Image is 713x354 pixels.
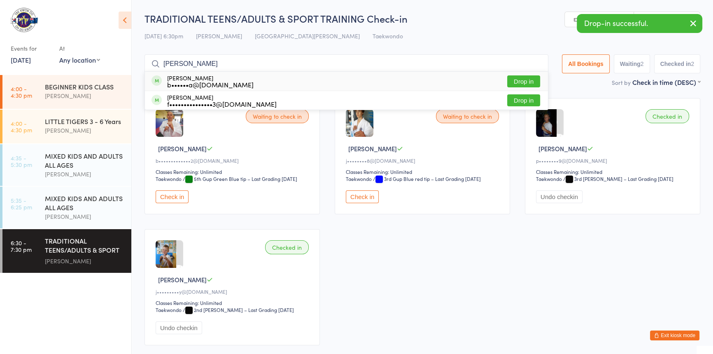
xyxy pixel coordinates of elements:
div: b••••••a@[DOMAIN_NAME] [167,81,254,88]
div: 2 [691,61,694,67]
div: Taekwondo [536,175,562,182]
div: b•••••••••••••2@[DOMAIN_NAME] [156,157,311,164]
a: 4:00 -4:30 pmLITTLE TIGERS 3 - 6 Years[PERSON_NAME] [2,110,131,143]
button: Undo checkin [536,190,583,203]
div: j•••••••••y@[DOMAIN_NAME] [156,288,311,295]
a: [DATE] [11,55,31,64]
button: Drop in [507,75,540,87]
div: [PERSON_NAME] [167,94,277,107]
button: Checked in2 [654,54,701,73]
time: 6:30 - 7:30 pm [11,239,32,253]
label: Sort by [612,78,631,87]
div: Checked in [265,240,309,254]
div: Waiting to check in [246,109,309,123]
span: [DATE] 6:30pm [144,32,183,40]
div: Checked in [645,109,689,123]
button: Waiting2 [614,54,650,73]
div: Taekwondo [346,175,372,182]
img: image1490869854.png [536,109,557,137]
time: 4:00 - 4:30 pm [11,85,32,98]
button: Drop in [507,94,540,106]
div: At [59,42,100,55]
img: image1709958961.png [346,109,373,137]
span: Taekwondo [373,32,403,40]
div: Waiting to check in [436,109,499,123]
div: Taekwondo [156,306,182,313]
span: [PERSON_NAME] [158,275,207,284]
button: Check in [156,190,189,203]
div: [PERSON_NAME] [45,169,124,179]
div: p••••••••9@[DOMAIN_NAME] [536,157,692,164]
span: / 5th Gup Green Blue tip – Last Grading [DATE] [183,175,297,182]
div: Classes Remaining: Unlimited [156,168,311,175]
div: Drop-in successful. [577,14,702,33]
span: [PERSON_NAME] [158,144,207,153]
span: [GEOGRAPHIC_DATA][PERSON_NAME] [255,32,360,40]
time: 5:35 - 6:25 pm [11,197,32,210]
div: [PERSON_NAME] [167,75,254,88]
div: Classes Remaining: Unlimited [536,168,692,175]
span: [PERSON_NAME] [348,144,397,153]
h2: TRADITIONAL TEENS/ADULTS & SPORT TRAINING Check-in [144,12,700,25]
a: 4:00 -4:30 pmBEGINNER KIDS CLASS[PERSON_NAME] [2,75,131,109]
div: Classes Remaining: Unlimited [346,168,501,175]
div: [PERSON_NAME] [45,256,124,266]
time: 4:35 - 5:30 pm [11,155,32,168]
button: All Bookings [562,54,610,73]
button: Exit kiosk mode [650,331,699,340]
img: image1731728707.png [156,109,183,137]
a: 5:35 -6:25 pmMIXED KIDS AND ADULTS ALL AGES[PERSON_NAME] [2,187,131,228]
span: / 3rd Gup Blue red tip – Last Grading [DATE] [373,175,481,182]
span: / 3rd [PERSON_NAME] – Last Grading [DATE] [563,175,673,182]
img: image1490691794.png [156,240,176,268]
div: 2 [641,61,644,67]
div: MIXED KIDS AND ADULTS ALL AGES [45,151,124,169]
img: Taekwondo Oh Do Kwan Port Kennedy [8,6,39,33]
input: Search [144,54,548,73]
div: j••••••••8@[DOMAIN_NAME] [346,157,501,164]
span: [PERSON_NAME] [196,32,242,40]
a: 4:35 -5:30 pmMIXED KIDS AND ADULTS ALL AGES[PERSON_NAME] [2,144,131,186]
div: Classes Remaining: Unlimited [156,299,311,306]
div: MIXED KIDS AND ADULTS ALL AGES [45,194,124,212]
div: LITTLE TIGERS 3 - 6 Years [45,117,124,126]
button: Undo checkin [156,321,202,334]
span: / 2nd [PERSON_NAME] – Last Grading [DATE] [183,306,294,313]
div: Events for [11,42,51,55]
a: 6:30 -7:30 pmTRADITIONAL TEENS/ADULTS & SPORT TRAINING[PERSON_NAME] [2,229,131,273]
span: [PERSON_NAME] [538,144,587,153]
div: f•••••••••••••••3@[DOMAIN_NAME] [167,101,277,107]
div: TRADITIONAL TEENS/ADULTS & SPORT TRAINING [45,236,124,256]
div: Taekwondo [156,175,182,182]
div: [PERSON_NAME] [45,126,124,135]
div: Check in time (DESC) [632,77,700,87]
div: BEGINNER KIDS CLASS [45,82,124,91]
div: [PERSON_NAME] [45,91,124,101]
div: [PERSON_NAME] [45,212,124,221]
time: 4:00 - 4:30 pm [11,120,32,133]
button: Check in [346,190,379,203]
div: Any location [59,55,100,64]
